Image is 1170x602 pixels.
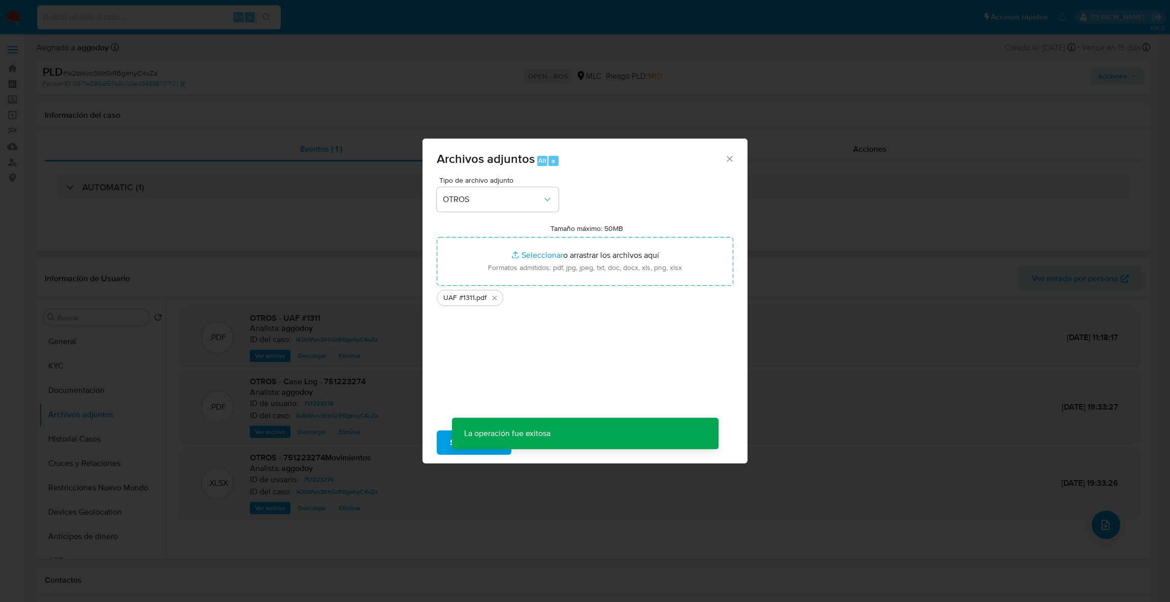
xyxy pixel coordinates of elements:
label: Tamaño máximo: 50MB [550,224,623,233]
ul: Archivos seleccionados [437,286,733,306]
span: Cancelar [529,431,562,454]
span: .pdf [475,293,486,303]
span: Archivos adjuntos [437,150,535,168]
button: Cerrar [725,154,734,163]
button: Subir archivo [437,430,511,455]
button: Eliminar UAF #1311.pdf [489,292,501,304]
span: Tipo de archivo adjunto [439,177,561,184]
span: a [551,156,555,165]
p: La operación fue exitosa [452,418,563,449]
span: Alt [538,156,546,165]
button: OTROS [437,187,559,212]
span: Subir archivo [450,431,498,454]
span: UAF #1311 [443,293,475,303]
span: OTROS [443,194,542,205]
